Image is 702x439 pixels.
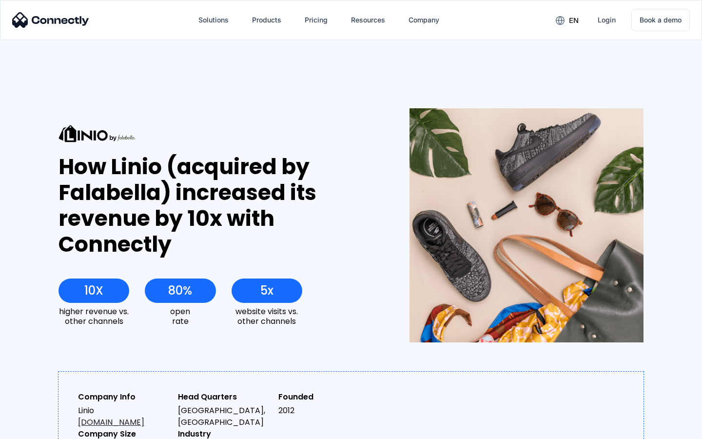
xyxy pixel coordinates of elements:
div: Company [409,13,439,27]
img: Connectly Logo [12,12,89,28]
div: Login [598,13,616,27]
div: [GEOGRAPHIC_DATA], [GEOGRAPHIC_DATA] [178,405,270,428]
div: Founded [278,391,370,403]
div: Pricing [305,13,328,27]
a: [DOMAIN_NAME] [78,417,144,428]
ul: Language list [19,422,58,436]
div: 10X [84,284,103,298]
a: Book a demo [631,9,690,31]
div: website visits vs. other channels [232,307,302,325]
div: higher revenue vs. other channels [58,307,129,325]
div: Solutions [198,13,229,27]
aside: Language selected: English [10,422,58,436]
div: en [569,14,579,27]
div: 2012 [278,405,370,417]
div: Resources [351,13,385,27]
div: 5x [260,284,273,298]
div: Products [252,13,281,27]
div: 80% [168,284,192,298]
div: Head Quarters [178,391,270,403]
div: Linio [78,405,170,428]
a: Pricing [297,8,335,32]
div: Company Info [78,391,170,403]
a: Login [590,8,624,32]
div: open rate [145,307,215,325]
div: How Linio (acquired by Falabella) increased its revenue by 10x with Connectly [58,154,374,257]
